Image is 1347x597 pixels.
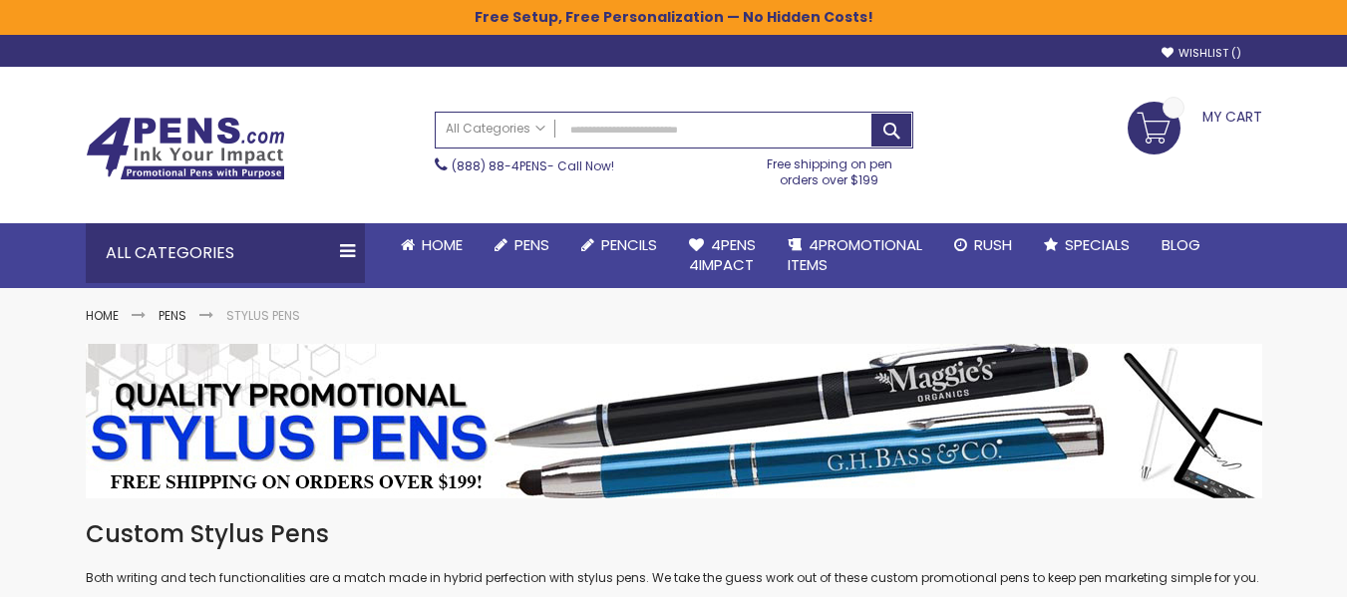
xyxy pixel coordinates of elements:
img: Stylus Pens [86,344,1262,498]
a: Rush [938,223,1028,267]
a: Pens [479,223,565,267]
span: Rush [974,234,1012,255]
span: Specials [1065,234,1130,255]
span: 4Pens 4impact [689,234,756,275]
strong: Stylus Pens [226,307,300,324]
span: Pencils [601,234,657,255]
div: Both writing and tech functionalities are a match made in hybrid perfection with stylus pens. We ... [86,518,1262,587]
h1: Custom Stylus Pens [86,518,1262,550]
a: Wishlist [1162,46,1241,61]
span: 4PROMOTIONAL ITEMS [788,234,922,275]
span: Blog [1162,234,1200,255]
span: - Call Now! [452,157,614,174]
a: 4Pens4impact [673,223,772,288]
span: Pens [514,234,549,255]
a: Blog [1146,223,1216,267]
a: All Categories [436,113,555,146]
a: Home [86,307,119,324]
div: All Categories [86,223,365,283]
a: Home [385,223,479,267]
div: Free shipping on pen orders over $199 [746,149,913,188]
a: Pencils [565,223,673,267]
a: Specials [1028,223,1146,267]
span: All Categories [446,121,545,137]
a: Pens [159,307,186,324]
span: Home [422,234,463,255]
a: (888) 88-4PENS [452,157,547,174]
a: 4PROMOTIONALITEMS [772,223,938,288]
img: 4Pens Custom Pens and Promotional Products [86,117,285,180]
